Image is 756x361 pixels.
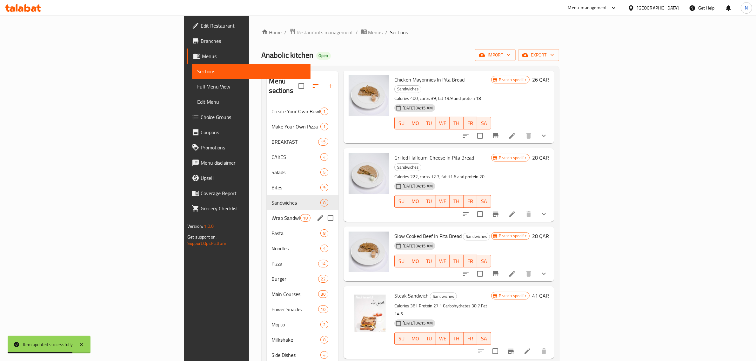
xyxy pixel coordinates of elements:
[438,197,447,206] span: WE
[361,28,383,36] a: Menus
[480,119,488,128] span: SA
[394,255,408,267] button: SU
[201,113,305,121] span: Choice Groups
[201,159,305,167] span: Menu disclaimer
[316,213,325,223] button: edit
[477,117,491,129] button: SA
[321,200,328,206] span: 8
[272,305,318,313] span: Power Snacks
[272,351,320,359] span: Side Dishes
[480,197,488,206] span: SA
[308,78,323,94] span: Sort sections
[458,266,473,281] button: sort-choices
[320,153,328,161] div: items
[267,195,338,210] div: Sandwiches8
[394,231,462,241] span: Slow Cooked Beef In Pita Bread
[272,275,318,283] span: Burger
[267,286,338,302] div: Main Courses30
[536,266,552,281] button: show more
[349,232,389,272] img: Slow Cooked Beef In Pita Bread
[201,205,305,212] span: Grocery Checklist
[475,49,516,61] button: import
[438,119,447,128] span: WE
[318,275,328,283] div: items
[394,75,465,84] span: Chicken Mayonnies In Pita Bread
[464,195,477,208] button: FR
[438,334,447,343] span: WE
[503,344,518,359] button: Branch-specific-item
[267,119,338,134] div: Make Your Own Pizza1
[267,134,338,149] div: BREAKFAST15
[267,165,338,180] div: Salads5
[192,94,311,109] a: Edit Menu
[321,108,328,115] span: 1
[524,347,531,355] a: Edit menu item
[197,98,305,106] span: Edit Menu
[187,186,311,201] a: Coverage Report
[267,149,338,165] div: CAKES4
[320,321,328,328] div: items
[480,334,488,343] span: SA
[318,138,328,146] div: items
[536,344,552,359] button: delete
[488,266,503,281] button: Branch-specific-item
[523,51,554,59] span: export
[480,257,488,266] span: SA
[187,155,311,170] a: Menu disclaimer
[394,291,429,300] span: Steak Sandwich
[425,334,433,343] span: TU
[518,49,559,61] button: export
[320,229,328,237] div: items
[480,51,511,59] span: import
[318,305,328,313] div: items
[430,292,457,300] div: Sandwiches
[411,197,419,206] span: MO
[508,210,516,218] a: Edit menu item
[521,207,536,222] button: delete
[422,255,436,267] button: TU
[397,257,406,266] span: SU
[473,267,487,280] span: Select to update
[272,184,320,191] div: Bites
[450,332,463,345] button: TH
[320,123,328,130] div: items
[394,117,408,129] button: SU
[425,119,433,128] span: TU
[349,75,389,116] img: Chicken Mayonnies In Pita Bread
[497,77,529,83] span: Branch specific
[267,302,338,317] div: Power Snacks10
[272,321,320,328] div: Mojito
[272,290,318,298] div: Main Courses
[272,336,320,344] span: Milkshake
[316,53,331,58] span: Open
[267,317,338,332] div: Mojito2
[473,129,487,142] span: Select to update
[464,332,477,345] button: FR
[540,132,548,140] svg: Show Choices
[394,302,491,318] p: Calories 361 Protein 27.1 Carbohydrates 30.7 Fat 14.5
[637,4,679,11] div: [GEOGRAPHIC_DATA]
[394,173,491,181] p: Calories 222, carbs 12.3, fat 11.6 and protein 20
[394,195,408,208] button: SU
[272,108,320,115] span: Create Your Own Bowl
[201,22,305,30] span: Edit Restaurant
[272,260,318,267] span: Pizza
[187,18,311,33] a: Edit Restaurant
[321,337,328,343] span: 8
[187,233,217,241] span: Get support on:
[201,37,305,45] span: Branches
[422,195,436,208] button: TU
[321,169,328,175] span: 5
[272,153,320,161] div: CAKES
[385,29,388,36] li: /
[536,207,552,222] button: show more
[464,255,477,267] button: FR
[272,123,320,130] span: Make Your Own Pizza
[408,117,422,129] button: MO
[201,144,305,151] span: Promotions
[192,64,311,79] a: Sections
